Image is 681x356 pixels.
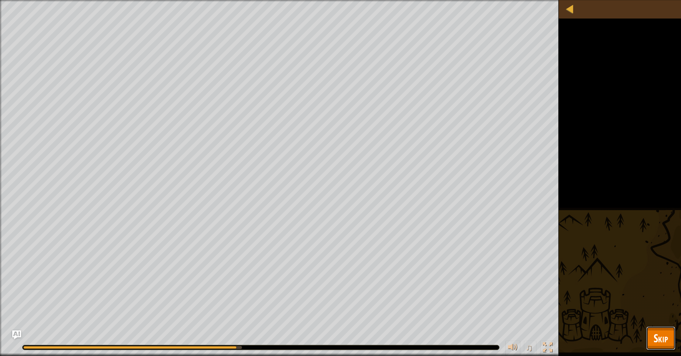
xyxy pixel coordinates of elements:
span: Skip [654,330,668,346]
span: ♫ [525,342,533,353]
button: ♫ [524,341,537,356]
button: Ask AI [12,330,21,339]
button: Skip [646,326,675,350]
button: Toggle fullscreen [540,341,555,356]
button: Adjust volume [505,341,520,356]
